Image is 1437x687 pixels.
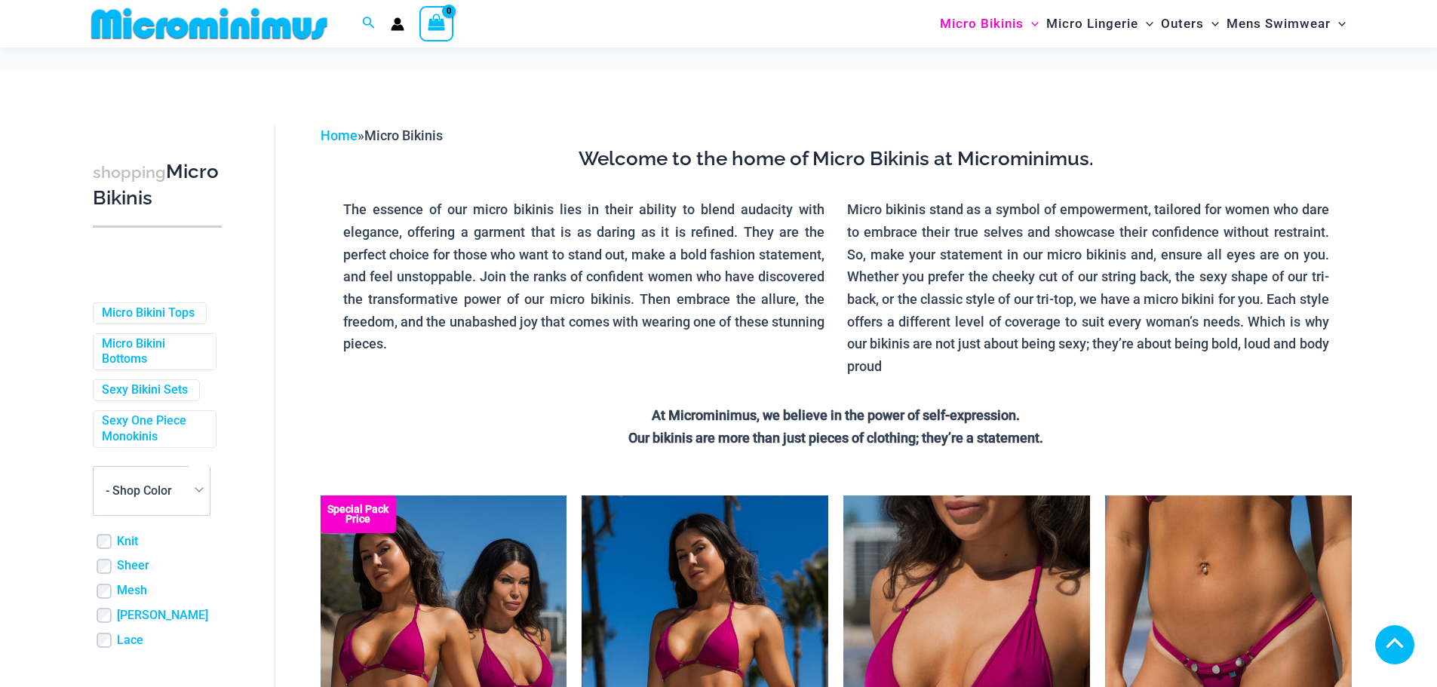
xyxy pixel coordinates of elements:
a: Home [321,127,358,143]
a: Lace [117,633,143,649]
span: Outers [1161,5,1204,43]
nav: Site Navigation [934,2,1353,45]
a: Sheer [117,558,149,574]
span: » [321,127,443,143]
a: Micro LingerieMenu ToggleMenu Toggle [1042,5,1157,43]
span: shopping [93,163,166,182]
a: [PERSON_NAME] [117,608,208,624]
a: Account icon link [391,17,404,31]
span: Menu Toggle [1138,5,1153,43]
strong: At Microminimus, we believe in the power of self-expression. [652,407,1020,423]
a: Knit [117,534,138,550]
img: MM SHOP LOGO FLAT [85,7,333,41]
span: Micro Bikinis [940,5,1024,43]
span: - Shop Color [93,466,210,516]
b: Special Pack Price [321,505,396,524]
span: Menu Toggle [1024,5,1039,43]
p: Micro bikinis stand as a symbol of empowerment, tailored for women who dare to embrace their true... [847,198,1329,378]
span: Menu Toggle [1204,5,1219,43]
a: Micro Bikini Bottoms [102,336,204,368]
a: Search icon link [362,14,376,33]
a: View Shopping Cart, empty [419,6,454,41]
a: OutersMenu ToggleMenu Toggle [1157,5,1223,43]
h3: Micro Bikinis [93,159,222,211]
span: - Shop Color [94,467,210,515]
a: Micro Bikini Tops [102,305,195,321]
span: - Shop Color [106,483,172,498]
a: Sexy Bikini Sets [102,382,188,398]
span: Micro Lingerie [1046,5,1138,43]
a: Mens SwimwearMenu ToggleMenu Toggle [1223,5,1349,43]
a: Sexy One Piece Monokinis [102,413,204,445]
span: Micro Bikinis [364,127,443,143]
h3: Welcome to the home of Micro Bikinis at Microminimus. [332,146,1340,172]
span: Menu Toggle [1331,5,1346,43]
a: Mesh [117,583,147,599]
strong: Our bikinis are more than just pieces of clothing; they’re a statement. [628,430,1043,446]
a: Micro BikinisMenu ToggleMenu Toggle [936,5,1042,43]
span: Mens Swimwear [1227,5,1331,43]
p: The essence of our micro bikinis lies in their ability to blend audacity with elegance, offering ... [343,198,825,355]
